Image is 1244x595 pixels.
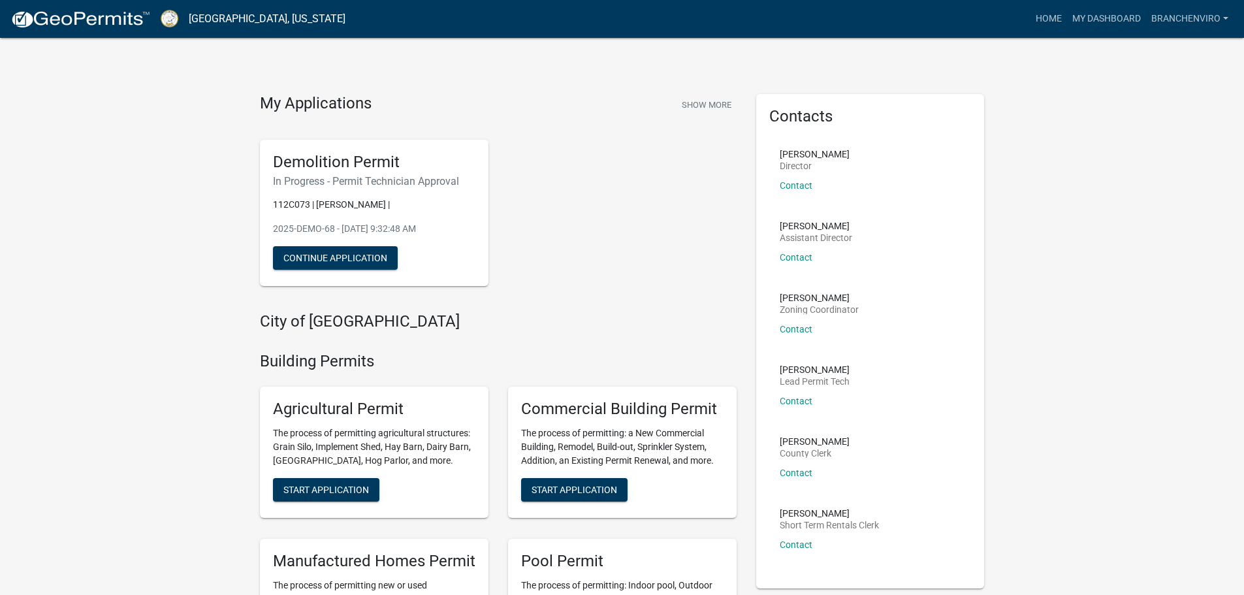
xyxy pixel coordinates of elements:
[780,161,850,170] p: Director
[780,293,859,302] p: [PERSON_NAME]
[780,221,852,231] p: [PERSON_NAME]
[677,94,737,116] button: Show More
[273,153,475,172] h5: Demolition Permit
[780,377,850,386] p: Lead Permit Tech
[780,233,852,242] p: Assistant Director
[780,150,850,159] p: [PERSON_NAME]
[780,305,859,314] p: Zoning Coordinator
[1146,7,1234,31] a: BranchEnviro
[273,400,475,419] h5: Agricultural Permit
[780,521,879,530] p: Short Term Rentals Clerk
[780,324,812,334] a: Contact
[780,180,812,191] a: Contact
[260,352,737,371] h4: Building Permits
[521,478,628,502] button: Start Application
[780,509,879,518] p: [PERSON_NAME]
[521,552,724,571] h5: Pool Permit
[780,539,812,550] a: Contact
[780,365,850,374] p: [PERSON_NAME]
[780,396,812,406] a: Contact
[1067,7,1146,31] a: My Dashboard
[273,478,379,502] button: Start Application
[273,222,475,236] p: 2025-DEMO-68 - [DATE] 9:32:48 AM
[521,426,724,468] p: The process of permitting: a New Commercial Building, Remodel, Build-out, Sprinkler System, Addit...
[273,246,398,270] button: Continue Application
[273,175,475,187] h6: In Progress - Permit Technician Approval
[780,437,850,446] p: [PERSON_NAME]
[780,252,812,263] a: Contact
[161,10,178,27] img: Putnam County, Georgia
[260,312,737,331] h4: City of [GEOGRAPHIC_DATA]
[1030,7,1067,31] a: Home
[283,484,369,494] span: Start Application
[780,449,850,458] p: County Clerk
[189,8,345,30] a: [GEOGRAPHIC_DATA], [US_STATE]
[532,484,617,494] span: Start Application
[521,400,724,419] h5: Commercial Building Permit
[780,468,812,478] a: Contact
[273,198,475,212] p: 112C073 | [PERSON_NAME] |
[260,94,372,114] h4: My Applications
[273,426,475,468] p: The process of permitting agricultural structures: Grain Silo, Implement Shed, Hay Barn, Dairy Ba...
[769,107,972,126] h5: Contacts
[273,552,475,571] h5: Manufactured Homes Permit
